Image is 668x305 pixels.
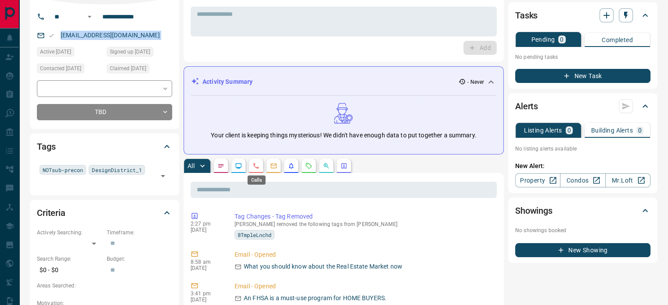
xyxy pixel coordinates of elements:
[40,47,71,56] span: Active [DATE]
[37,136,172,157] div: Tags
[211,131,476,140] p: Your client is keeping things mysterious! We didn't have enough data to put together a summary.
[235,250,493,259] p: Email - Opened
[515,204,552,218] h2: Showings
[515,226,650,234] p: No showings booked
[467,78,484,86] p: - Never
[191,74,496,90] div: Activity Summary- Never
[515,173,560,187] a: Property
[515,5,650,26] div: Tasks
[191,291,221,297] p: 3:41 pm
[191,221,221,227] p: 2:27 pm
[244,294,386,303] p: An FHSA is a must-use program for HOME BUYERS.
[567,127,571,133] p: 0
[515,96,650,117] div: Alerts
[323,162,330,169] svg: Opportunities
[37,229,102,237] p: Actively Searching:
[515,161,650,171] p: New Alert:
[107,47,172,59] div: Thu May 26 2022
[191,297,221,303] p: [DATE]
[37,202,172,223] div: Criteria
[61,32,160,39] a: [EMAIL_ADDRESS][DOMAIN_NAME]
[515,243,650,257] button: New Showing
[305,162,312,169] svg: Requests
[37,47,102,59] div: Thu May 26 2022
[37,140,55,154] h2: Tags
[235,212,493,221] p: Tag Changes - Tag Removed
[591,127,633,133] p: Building Alerts
[515,50,650,64] p: No pending tasks
[515,200,650,221] div: Showings
[37,255,102,263] p: Search Range:
[107,229,172,237] p: Timeframe:
[37,104,172,120] div: TBD
[191,259,221,265] p: 8:58 am
[235,221,493,227] p: [PERSON_NAME] removed the following tags from [PERSON_NAME]
[110,64,146,73] span: Claimed [DATE]
[92,165,142,174] span: DesignDistrict_1
[253,162,260,169] svg: Calls
[188,163,195,169] p: All
[515,145,650,153] p: No listing alerts available
[288,162,295,169] svg: Listing Alerts
[515,99,538,113] h2: Alerts
[515,69,650,83] button: New Task
[202,77,253,86] p: Activity Summary
[560,36,563,43] p: 0
[605,173,650,187] a: Mr.Loft
[43,165,83,174] span: NOTsub-precon
[638,127,642,133] p: 0
[191,265,221,271] p: [DATE]
[37,263,102,277] p: $0 - $0
[110,47,150,56] span: Signed up [DATE]
[37,64,102,76] div: Thu May 26 2022
[217,162,224,169] svg: Notes
[107,255,172,263] p: Budget:
[244,262,402,271] p: What you should know about the Real Estate Market now
[84,11,95,22] button: Open
[157,170,169,182] button: Open
[602,37,633,43] p: Completed
[235,282,493,291] p: Email - Opened
[107,64,172,76] div: Thu May 26 2022
[238,230,271,239] span: 8TmpleLnchd
[560,173,605,187] a: Condos
[191,227,221,233] p: [DATE]
[235,162,242,169] svg: Lead Browsing Activity
[531,36,555,43] p: Pending
[248,176,266,185] div: Calls
[270,162,277,169] svg: Emails
[37,206,65,220] h2: Criteria
[524,127,562,133] p: Listing Alerts
[40,64,81,73] span: Contacted [DATE]
[515,8,538,22] h2: Tasks
[37,282,172,290] p: Areas Searched:
[48,32,54,39] svg: Email Valid
[340,162,347,169] svg: Agent Actions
